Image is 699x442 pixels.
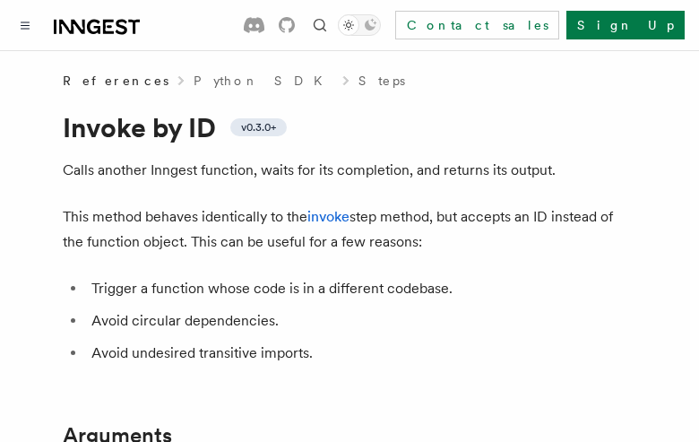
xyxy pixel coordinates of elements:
[358,72,405,90] a: Steps
[14,14,36,36] button: Toggle navigation
[395,11,559,39] a: Contact sales
[63,204,636,255] p: This method behaves identically to the step method, but accepts an ID instead of the function obj...
[63,111,636,143] h1: Invoke by ID
[63,72,168,90] span: References
[86,341,636,366] li: Avoid undesired transitive imports.
[309,14,331,36] button: Find something...
[566,11,685,39] a: Sign Up
[86,308,636,334] li: Avoid circular dependencies.
[338,14,381,36] button: Toggle dark mode
[194,72,333,90] a: Python SDK
[241,120,276,134] span: v0.3.0+
[86,276,636,301] li: Trigger a function whose code is in a different codebase.
[307,208,349,225] a: invoke
[63,158,636,183] p: Calls another Inngest function, waits for its completion, and returns its output.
